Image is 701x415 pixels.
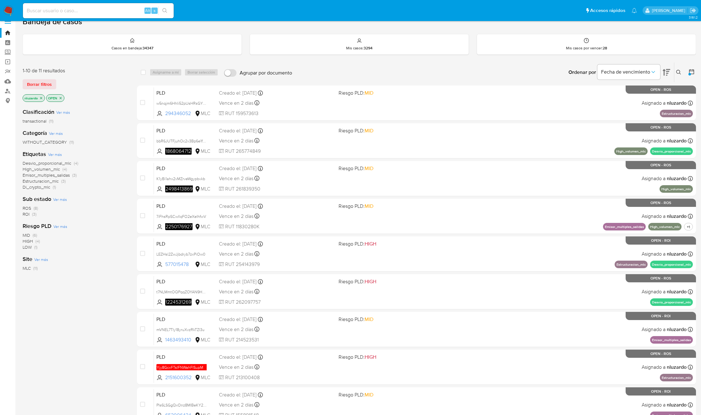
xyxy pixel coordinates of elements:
span: Alt [145,8,150,14]
a: Notificaciones [632,8,637,13]
a: Salir [690,7,696,14]
span: Accesos rápidos [590,7,625,14]
span: s [154,8,155,14]
input: Buscar usuario o caso... [23,7,174,15]
p: nicolas.luzardo@mercadolibre.com [652,8,687,14]
span: 3.161.2 [689,15,698,20]
button: search-icon [158,6,171,15]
